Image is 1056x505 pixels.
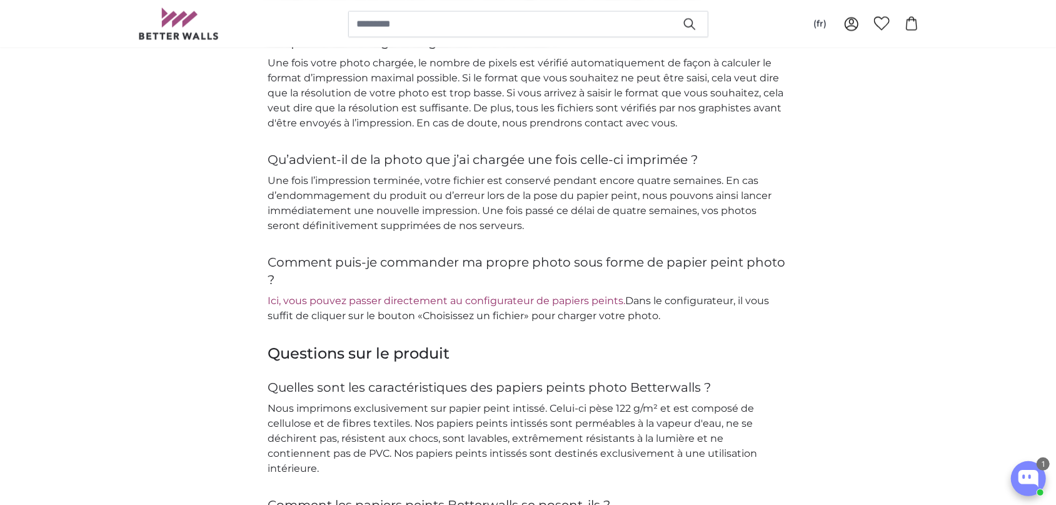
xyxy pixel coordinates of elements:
a: Ici, vous pouvez passer directement au configurateur de papiers peints. [268,295,626,307]
h3: Questions sur le produit [268,344,788,364]
div: 1 [1037,457,1050,471]
h4: Qu’advient-il de la photo que j’ai chargée une fois celle-ci imprimée ? [268,151,788,168]
p: Une fois l’impression terminée, votre fichier est conservé pendant encore quatre semaines. En cas... [268,173,788,233]
h4: Comment puis-je commander ma propre photo sous forme de papier peint photo ? [268,253,788,288]
img: Betterwalls [138,8,219,39]
h4: Quelles sont les caractéristiques des papiers peints photo Betterwalls ? [268,379,788,396]
button: (fr) [803,13,837,35]
button: Open chatbox [1011,461,1046,496]
p: Dans le configurateur, il vous suffit de cliquer sur le bouton «Choisissez un fichier» pour charg... [268,293,788,324]
p: Nous imprimons exclusivement sur papier peint intissé. Celui-ci pèse 122 g/m² et est composé de c... [268,401,788,476]
p: Une fois votre photo chargée, le nombre de pixels est vérifié automatiquement de façon à calculer... [268,56,788,131]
